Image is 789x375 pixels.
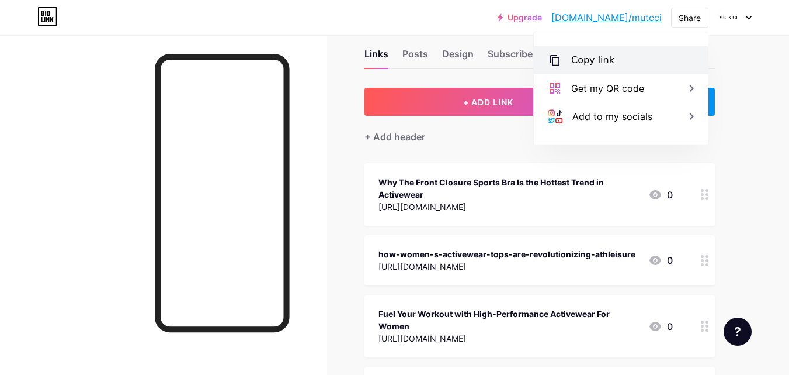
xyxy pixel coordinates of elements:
div: Copy link [571,53,614,67]
div: [URL][DOMAIN_NAME] [378,201,639,213]
div: [URL][DOMAIN_NAME] [378,260,635,273]
a: [DOMAIN_NAME]/mutcci [551,11,662,25]
div: Posts [402,47,428,68]
div: 0 [648,319,673,333]
div: Why The Front Closure Sports Bra Is the Hottest Trend in Activewear [378,176,639,201]
div: Add to my socials [572,109,652,123]
a: Upgrade [498,13,542,22]
div: Get my QR code [571,81,644,95]
div: Subscribers [488,47,541,68]
div: Share [679,12,701,24]
span: + ADD LINK [463,97,513,107]
div: 0 [648,188,673,202]
button: + ADD LINK [364,88,613,116]
div: + Add header [364,130,425,144]
div: Design [442,47,474,68]
div: [URL][DOMAIN_NAME] [378,332,639,345]
img: Mutcci [717,6,739,29]
div: Fuel Your Workout with High-Performance Activewear For Women [378,308,639,332]
div: how-women-s-activewear-tops-are-revolutionizing-athleisure [378,248,635,260]
div: Links [364,47,388,68]
div: 0 [648,253,673,267]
